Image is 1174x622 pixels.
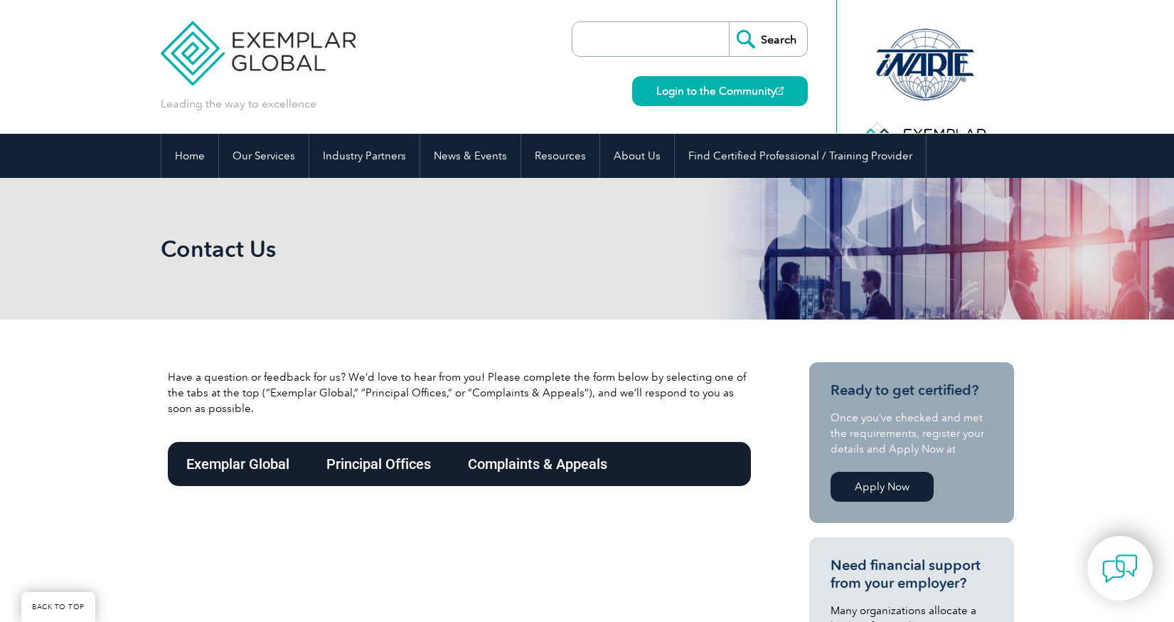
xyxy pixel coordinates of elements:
[675,134,926,178] a: Find Certified Professional / Training Provider
[831,410,993,457] p: Once you’ve checked and met the requirements, register your details and Apply Now at
[521,134,599,178] a: Resources
[161,134,218,178] a: Home
[776,87,784,95] img: open_square.png
[632,76,808,106] a: Login to the Community
[161,235,707,263] h1: Contact Us
[309,134,420,178] a: Industry Partners
[219,134,309,178] a: Our Services
[21,592,95,622] a: BACK TO TOP
[1102,551,1138,586] img: contact-chat.png
[168,442,308,486] div: Exemplar Global
[308,442,449,486] div: Principal Offices
[168,369,751,416] p: Have a question or feedback for us? We’d love to hear from you! Please complete the form below by...
[729,22,807,56] input: Search
[831,381,993,399] h3: Ready to get certified?
[161,96,316,112] p: Leading the way to excellence
[831,472,934,502] a: Apply Now
[831,557,993,592] h3: Need financial support from your employer?
[600,134,674,178] a: About Us
[449,442,626,486] div: Complaints & Appeals
[420,134,521,178] a: News & Events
